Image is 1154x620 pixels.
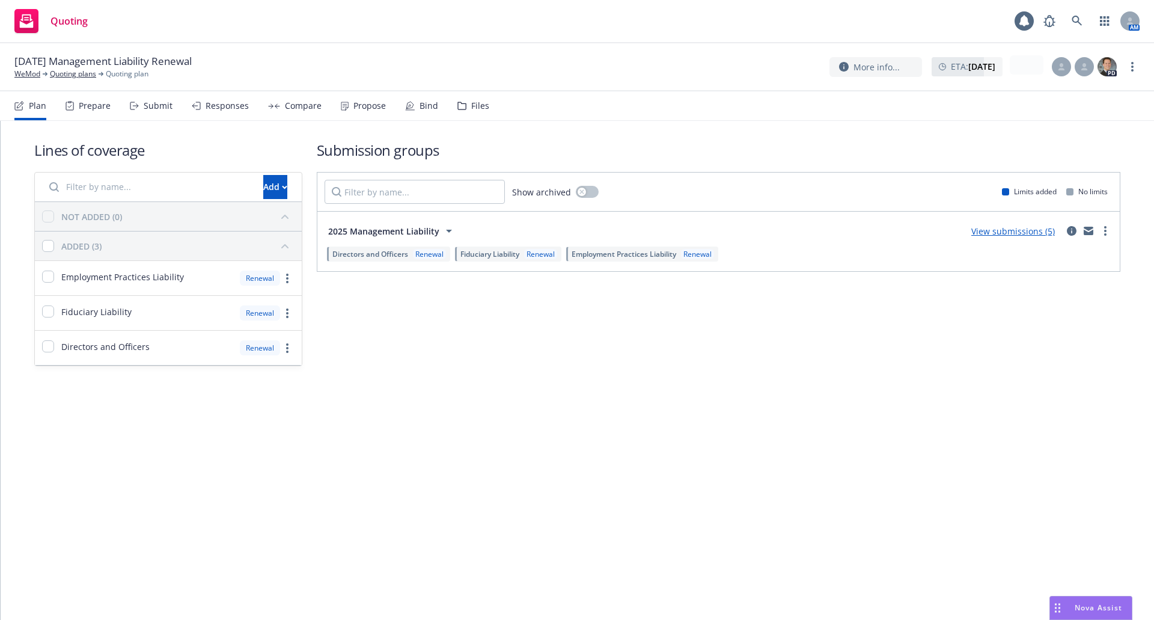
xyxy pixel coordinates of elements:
[61,340,150,353] span: Directors and Officers
[829,57,922,77] button: More info...
[263,176,287,198] div: Add
[681,249,714,259] div: Renewal
[328,225,439,238] span: 2025 Management Liability
[144,101,172,111] div: Submit
[971,226,1055,237] a: View submissions (5)
[280,306,295,321] a: more
[240,271,280,286] div: Renewal
[1093,9,1117,33] a: Switch app
[420,101,438,111] div: Bind
[61,271,184,283] span: Employment Practices Liability
[1037,9,1061,33] a: Report a Bug
[42,175,256,199] input: Filter by name...
[14,69,40,79] a: WeMod
[10,4,93,38] a: Quoting
[1098,57,1117,76] img: photo
[280,271,295,286] a: more
[572,249,676,259] span: Employment Practices Liability
[280,341,295,355] a: more
[34,140,302,160] h1: Lines of coverage
[460,249,519,259] span: Fiduciary Liability
[1050,597,1065,619] div: Drag to move
[1081,224,1096,238] a: mail
[206,101,249,111] div: Responses
[1065,9,1089,33] a: Search
[61,236,295,256] button: ADDED (3)
[512,186,571,198] span: Show archived
[1066,186,1108,197] div: No limits
[106,69,148,79] span: Quoting plan
[353,101,386,111] div: Propose
[14,54,192,69] span: [DATE] Management Liability Renewal
[951,60,995,73] span: ETA :
[240,305,280,321] div: Renewal
[50,69,96,79] a: Quoting plans
[332,249,408,259] span: Directors and Officers
[1125,60,1140,74] a: more
[413,249,446,259] div: Renewal
[79,101,111,111] div: Prepare
[263,175,287,199] button: Add
[1049,596,1132,620] button: Nova Assist
[853,61,900,73] span: More info...
[524,249,557,259] div: Renewal
[61,210,122,223] div: NOT ADDED (0)
[968,61,995,72] strong: [DATE]
[325,180,505,204] input: Filter by name...
[50,16,88,26] span: Quoting
[317,140,1120,160] h1: Submission groups
[1075,603,1122,613] span: Nova Assist
[61,305,132,318] span: Fiduciary Liability
[29,101,46,111] div: Plan
[61,207,295,226] button: NOT ADDED (0)
[1002,186,1057,197] div: Limits added
[1098,224,1113,238] a: more
[240,340,280,355] div: Renewal
[1064,224,1079,238] a: circleInformation
[471,101,489,111] div: Files
[61,240,102,253] div: ADDED (3)
[285,101,322,111] div: Compare
[325,219,460,243] button: 2025 Management Liability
